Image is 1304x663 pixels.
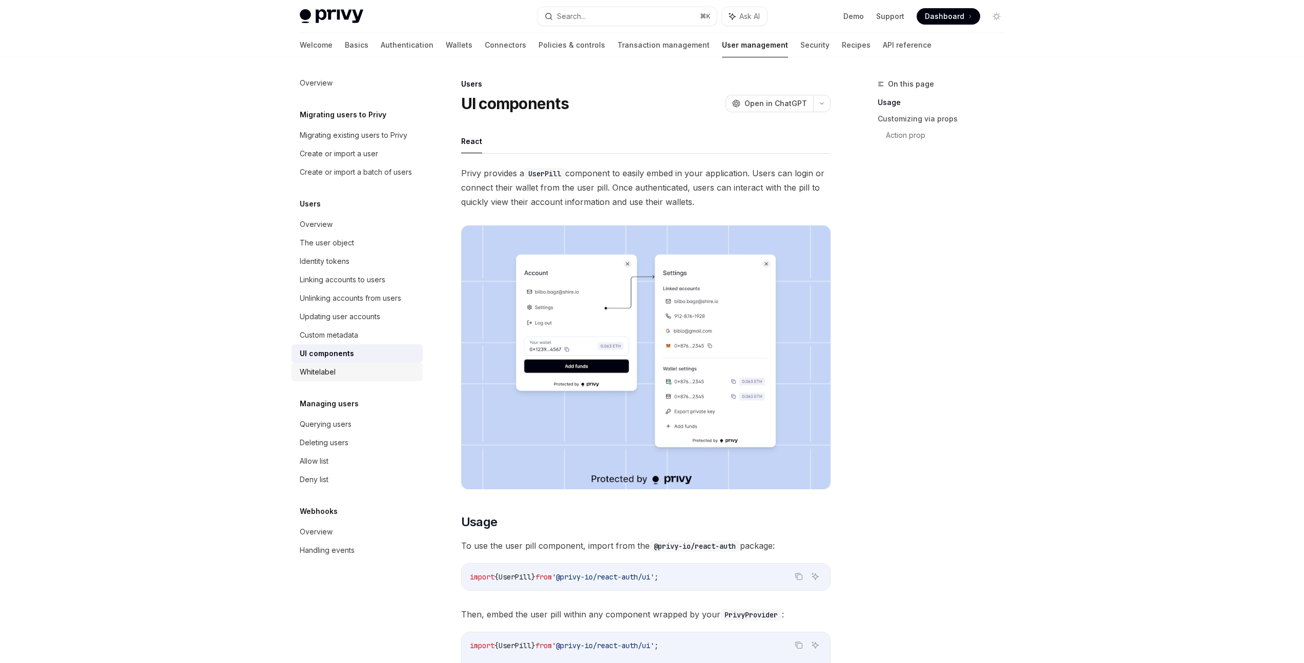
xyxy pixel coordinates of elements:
span: '@privy-io/react-auth/ui' [552,641,654,650]
div: Create or import a batch of users [300,166,412,178]
a: Linking accounts to users [292,271,423,289]
div: Search... [557,10,586,23]
img: images/Userpill2.png [461,225,831,489]
a: Demo [843,11,864,22]
a: Security [800,33,830,57]
span: On this page [888,78,934,90]
button: Toggle dark mode [988,8,1005,25]
span: { [494,572,499,582]
span: Open in ChatGPT [744,98,807,109]
code: @privy-io/react-auth [650,541,740,552]
a: Whitelabel [292,363,423,381]
div: Handling events [300,544,355,556]
button: Ask AI [809,638,822,652]
a: Handling events [292,541,423,560]
a: Deleting users [292,433,423,452]
a: Support [876,11,904,22]
div: Deleting users [300,437,348,449]
a: Transaction management [617,33,710,57]
div: Users [461,79,831,89]
div: Migrating existing users to Privy [300,129,407,141]
span: UserPill [499,641,531,650]
div: Create or import a user [300,148,378,160]
a: Action prop [886,127,1013,143]
a: Dashboard [917,8,980,25]
h5: Migrating users to Privy [300,109,386,121]
a: Connectors [485,33,526,57]
a: Policies & controls [539,33,605,57]
a: Wallets [446,33,472,57]
a: Allow list [292,452,423,470]
button: React [461,129,482,153]
span: ; [654,641,658,650]
a: Custom metadata [292,326,423,344]
h5: Webhooks [300,505,338,517]
span: Privy provides a component to easily embed in your application. Users can login or connect their ... [461,166,831,209]
div: Custom metadata [300,329,358,341]
a: Authentication [381,33,433,57]
div: Overview [300,526,333,538]
span: UserPill [499,572,531,582]
a: Querying users [292,415,423,433]
button: Ask AI [809,570,822,583]
span: import [470,572,494,582]
div: Whitelabel [300,366,336,378]
div: Allow list [300,455,328,467]
a: Recipes [842,33,871,57]
div: Querying users [300,418,351,430]
span: ⌘ K [700,12,711,20]
a: Overview [292,74,423,92]
h5: Managing users [300,398,359,410]
button: Open in ChatGPT [726,95,813,112]
button: Search...⌘K [537,7,717,26]
code: UserPill [524,168,565,179]
button: Ask AI [722,7,767,26]
div: Overview [300,218,333,231]
h5: Users [300,198,321,210]
code: PrivyProvider [720,609,782,620]
a: Usage [878,94,1013,111]
a: Basics [345,33,368,57]
div: Linking accounts to users [300,274,385,286]
div: Identity tokens [300,255,349,267]
div: UI components [300,347,354,360]
span: Ask AI [739,11,760,22]
img: light logo [300,9,363,24]
a: API reference [883,33,932,57]
span: from [535,641,552,650]
a: Identity tokens [292,252,423,271]
span: ; [654,572,658,582]
h1: UI components [461,94,569,113]
span: } [531,572,535,582]
span: Dashboard [925,11,964,22]
a: UI components [292,344,423,363]
span: Usage [461,514,498,530]
a: Deny list [292,470,423,489]
div: Deny list [300,473,328,486]
a: Welcome [300,33,333,57]
a: User management [722,33,788,57]
a: Create or import a batch of users [292,163,423,181]
a: Unlinking accounts from users [292,289,423,307]
span: Then, embed the user pill within any component wrapped by your : [461,607,831,621]
a: Updating user accounts [292,307,423,326]
div: Updating user accounts [300,310,380,323]
div: Overview [300,77,333,89]
a: The user object [292,234,423,252]
button: Copy the contents from the code block [792,570,805,583]
a: Migrating existing users to Privy [292,126,423,144]
a: Customizing via props [878,111,1013,127]
span: { [494,641,499,650]
div: Unlinking accounts from users [300,292,401,304]
span: '@privy-io/react-auth/ui' [552,572,654,582]
a: Overview [292,523,423,541]
a: Create or import a user [292,144,423,163]
a: Overview [292,215,423,234]
span: import [470,641,494,650]
span: To use the user pill component, import from the package: [461,538,831,553]
button: Copy the contents from the code block [792,638,805,652]
span: } [531,641,535,650]
span: from [535,572,552,582]
div: The user object [300,237,354,249]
